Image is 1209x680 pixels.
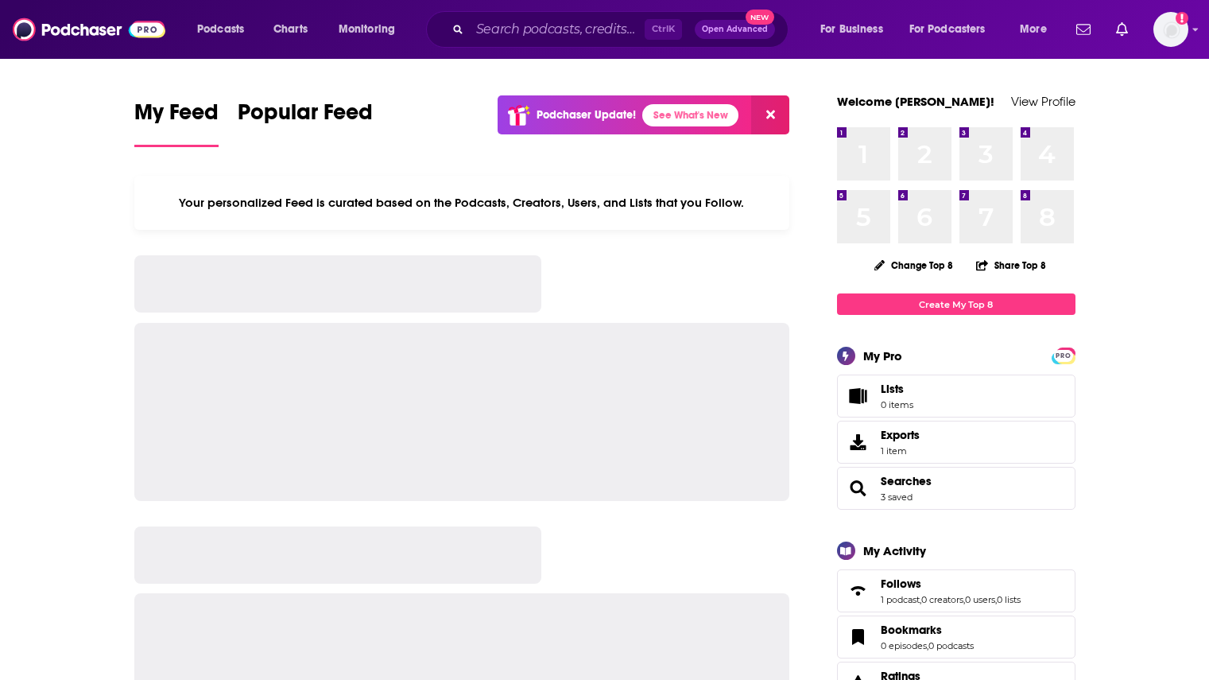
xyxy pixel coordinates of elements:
a: Follows [881,577,1021,591]
span: 0 items [881,399,913,410]
input: Search podcasts, credits, & more... [470,17,645,42]
span: Popular Feed [238,99,373,135]
span: Exports [881,428,920,442]
span: Follows [837,569,1075,612]
a: Follows [843,580,874,602]
a: View Profile [1011,94,1075,109]
span: Bookmarks [881,623,942,637]
span: For Podcasters [909,18,986,41]
a: See What's New [642,104,738,126]
button: open menu [899,17,1009,42]
a: 0 lists [997,594,1021,605]
a: Popular Feed [238,99,373,147]
span: Open Advanced [702,25,768,33]
span: Bookmarks [837,616,1075,659]
button: open menu [186,17,265,42]
a: Welcome [PERSON_NAME]! [837,94,994,109]
span: Lists [881,382,913,396]
a: Exports [837,421,1075,464]
a: 0 episodes [881,640,927,651]
span: 1 item [881,445,920,457]
a: Bookmarks [881,623,974,637]
img: User Profile [1153,12,1188,47]
button: Change Top 8 [865,255,963,275]
a: 0 creators [921,594,963,605]
span: For Business [820,18,883,41]
button: Show profile menu [1153,12,1188,47]
button: open menu [809,17,903,42]
span: Charts [273,18,308,41]
a: 1 podcast [881,594,920,605]
a: Show notifications dropdown [1070,16,1097,43]
span: , [963,594,965,605]
button: Share Top 8 [975,250,1047,281]
p: Podchaser Update! [537,108,636,122]
div: My Activity [863,543,926,558]
button: open menu [1009,17,1067,42]
span: Logged in as cmand-s [1153,12,1188,47]
a: Show notifications dropdown [1110,16,1134,43]
div: My Pro [863,348,902,363]
a: PRO [1054,349,1073,361]
a: 0 users [965,594,995,605]
a: Lists [837,375,1075,418]
span: More [1020,18,1047,41]
span: Exports [843,431,874,453]
span: , [927,640,928,651]
span: , [995,594,997,605]
span: New [746,10,774,25]
div: Your personalized Feed is curated based on the Podcasts, Creators, Users, and Lists that you Follow. [134,176,790,230]
a: 3 saved [881,492,913,503]
a: My Feed [134,99,219,147]
a: Searches [881,474,932,488]
span: My Feed [134,99,219,135]
span: Monitoring [339,18,395,41]
button: Open AdvancedNew [695,20,775,39]
span: , [920,594,921,605]
a: Charts [263,17,317,42]
a: Bookmarks [843,626,874,648]
button: open menu [327,17,416,42]
span: Lists [843,385,874,407]
svg: Add a profile image [1176,12,1188,25]
a: 0 podcasts [928,640,974,651]
span: Podcasts [197,18,244,41]
div: Search podcasts, credits, & more... [441,11,804,48]
img: Podchaser - Follow, Share and Rate Podcasts [13,14,165,45]
a: Searches [843,477,874,499]
span: Ctrl K [645,19,682,40]
a: Create My Top 8 [837,293,1075,315]
span: Lists [881,382,904,396]
span: PRO [1054,350,1073,362]
span: Searches [837,467,1075,510]
span: Follows [881,577,921,591]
